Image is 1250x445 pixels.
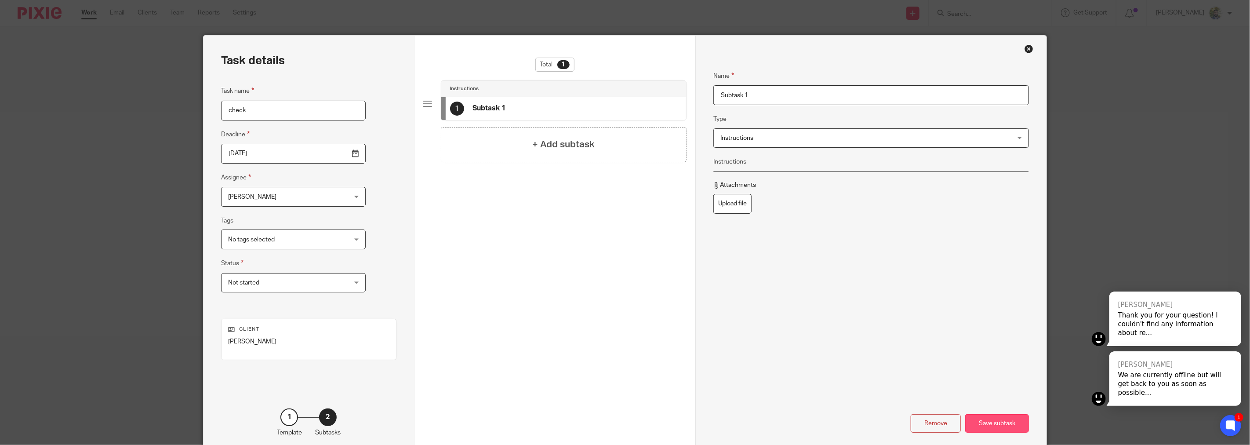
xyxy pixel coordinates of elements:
div: [PERSON_NAME] [1118,300,1232,309]
p: [PERSON_NAME] [228,337,389,346]
span: Instructions [720,135,753,141]
input: Task name [221,101,366,120]
div: Save subtask [965,414,1029,433]
div: 1 [1235,413,1243,422]
label: Deadline [221,129,250,139]
div: Thank you for your question! I couldn't find any information about re... [1118,311,1232,337]
p: Client [228,326,389,333]
div: We are currently offline but will get back to you as soon as possible... [1118,371,1232,397]
p: Attachments [713,181,756,190]
div: [PERSON_NAME] [1118,360,1232,369]
label: Assignee [221,172,251,182]
label: Type [713,115,727,124]
span: No tags selected [228,237,275,243]
div: Close this dialog window [1025,44,1033,53]
div: 1 [557,60,570,69]
img: kai.png [1092,332,1106,346]
h2: Task details [221,53,285,68]
label: Instructions [713,157,746,166]
p: Subtasks [315,428,341,437]
div: 1 [450,102,464,116]
span: [PERSON_NAME] [228,194,276,200]
input: Pick a date [221,144,366,164]
div: 2 [319,409,337,426]
div: 1 [280,409,298,426]
div: Total [535,58,574,72]
h4: + Add subtask [532,138,595,151]
label: Upload file [713,194,752,214]
label: Tags [221,216,233,225]
div: Remove [911,414,961,433]
span: Not started [228,280,259,286]
label: Status [221,258,243,268]
img: kai.png [1092,392,1106,406]
h4: Instructions [450,85,479,92]
label: Name [713,71,734,81]
label: Task name [221,86,254,96]
p: Template [277,428,302,437]
h4: Subtask 1 [473,104,506,113]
